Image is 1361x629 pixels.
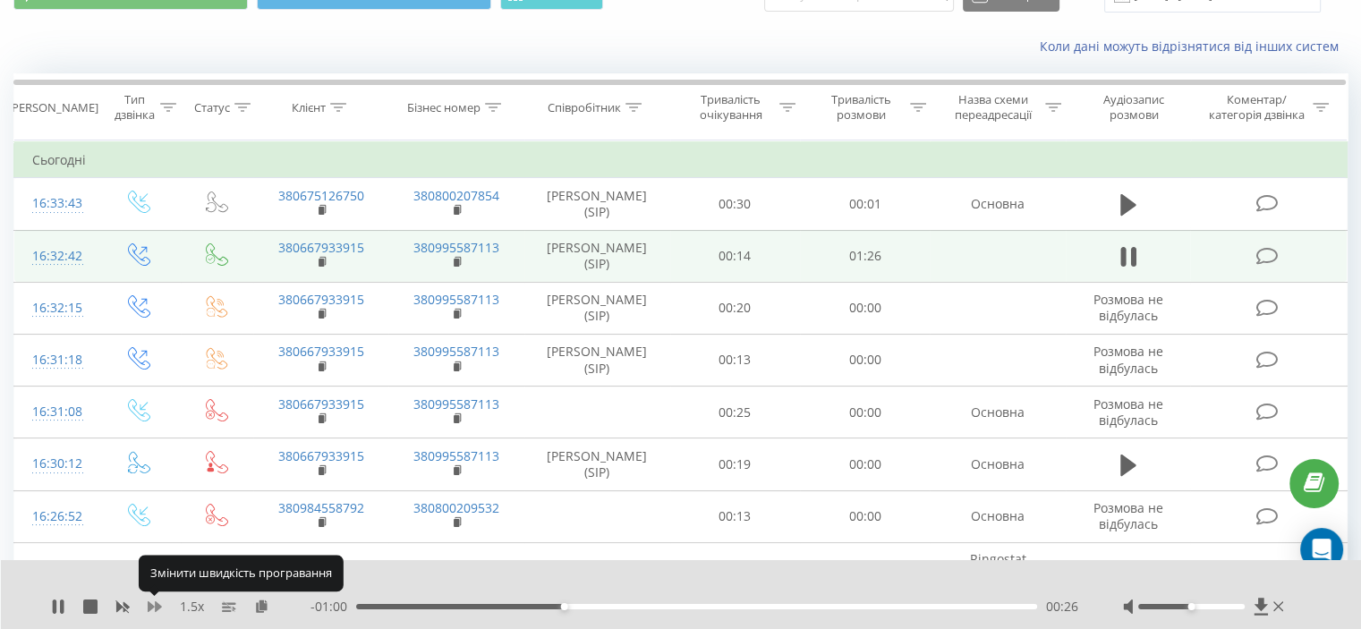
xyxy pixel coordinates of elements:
div: Тривалість розмови [816,92,906,123]
td: 01:26 [800,230,930,282]
div: Коментар/категорія дзвінка [1204,92,1308,123]
td: [PERSON_NAME] (SIP) [524,334,670,386]
div: 16:17:03 [32,557,80,592]
td: Основна [930,438,1065,490]
span: 1.5 x [180,598,204,616]
td: 00:25 [670,387,800,438]
div: Тип дзвінка [113,92,155,123]
td: 00:00 [800,282,930,334]
div: [PERSON_NAME] [8,100,98,115]
div: Open Intercom Messenger [1300,528,1343,571]
div: 16:31:08 [32,395,80,429]
td: 00:30 [670,178,800,230]
div: Accessibility label [1187,603,1195,610]
td: Основна [930,178,1065,230]
a: 380995587113 [413,395,499,412]
a: 380667933915 [278,291,364,308]
td: Основна [930,387,1065,438]
td: [PERSON_NAME] (SIP) [524,178,670,230]
div: 16:31:18 [32,343,80,378]
td: 00:00 [800,387,930,438]
a: 380984558792 [278,499,364,516]
span: Розмова не відбулась [1093,291,1163,324]
span: Ringostat responsible ma... [963,550,1034,599]
div: Статус [194,100,230,115]
a: 380667933915 [278,239,364,256]
a: 380800207854 [413,187,499,204]
a: 380995587113 [413,558,499,575]
span: Розмова не відбулась [1093,395,1163,429]
div: Тривалість очікування [686,92,776,123]
div: 16:33:43 [32,186,80,221]
a: 380995587113 [413,343,499,360]
span: - 01:00 [310,598,356,616]
td: [PERSON_NAME] (SIP) [524,438,670,490]
a: 380675126750 [278,187,364,204]
td: 00:18 [670,542,800,608]
td: 00:00 [800,438,930,490]
div: Бізнес номер [407,100,481,115]
a: 380667933915 [278,343,364,360]
td: 00:13 [670,490,800,542]
div: 16:30:12 [32,446,80,481]
td: 00:01 [800,178,930,230]
td: 00:00 [800,490,930,542]
span: Розмова не відбулась [1093,343,1163,376]
a: 380995587113 [413,291,499,308]
td: 00:13 [670,334,800,386]
td: 00:19 [670,438,800,490]
td: Основна [930,490,1065,542]
div: Назва схеми переадресації [947,92,1041,123]
div: Клієнт [292,100,326,115]
td: 02:57 [800,542,930,608]
div: Accessibility label [561,603,568,610]
div: Співробітник [548,100,621,115]
div: 16:32:42 [32,239,80,274]
a: 380995587113 [413,447,499,464]
div: Змінити швидкість програвання [139,556,344,591]
a: Коли дані можуть відрізнятися вiд інших систем [1040,38,1348,55]
td: 00:00 [800,334,930,386]
div: Аудіозапис розмови [1082,92,1187,123]
a: 380667933915 [278,395,364,412]
td: [PERSON_NAME] (SIP) [524,282,670,334]
td: [PERSON_NAME] (SIP) [524,230,670,282]
a: 380667933915 [278,447,364,464]
div: 16:26:52 [32,499,80,534]
a: 380800209532 [413,499,499,516]
a: 380995587113 [413,239,499,256]
td: [PERSON_NAME] (SIP) [524,542,670,608]
div: 16:32:15 [32,291,80,326]
td: 00:20 [670,282,800,334]
td: 00:14 [670,230,800,282]
span: 00:26 [1046,598,1078,616]
td: Сьогодні [14,142,1348,178]
span: Розмова не відбулась [1093,499,1163,532]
